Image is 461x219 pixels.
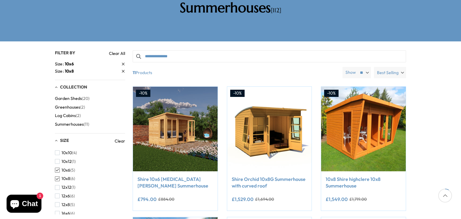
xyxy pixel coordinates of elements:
[115,138,125,144] a: Clear
[55,174,75,183] button: 10x8
[130,67,340,78] span: Products
[62,193,70,199] span: 12x6
[60,84,87,90] span: Collection
[55,192,75,200] button: 12x6
[62,202,70,207] span: 12x8
[55,105,80,110] span: Greenhouses
[82,96,89,101] span: (20)
[136,90,150,97] div: -10%
[70,202,75,207] span: (5)
[62,159,72,164] span: 10x12
[65,61,74,67] span: 10x6
[55,200,75,209] button: 12x8
[227,87,312,171] img: Shire Orchid 10x8G Summerhouse with curved roof - Best Shed
[55,120,89,129] button: Summerhouses (11)
[55,122,84,127] span: Summerhouses
[70,211,75,216] span: (6)
[70,168,75,173] span: (5)
[55,94,89,103] button: Garden Sheds (20)
[326,197,348,202] ins: £1,549.00
[72,159,76,164] span: (1)
[232,176,307,189] a: Shire Orchid 10x8G Summerhouse with curved roof
[55,50,75,55] span: Filter By
[55,113,76,118] span: Log Cabins
[70,176,75,181] span: (6)
[345,70,356,76] label: Show
[133,50,406,62] input: Search products
[324,90,339,97] div: -10%
[65,68,74,74] span: 10x8
[55,166,75,175] button: 10x6
[374,67,406,78] label: Best Selling
[55,96,82,101] span: Garden Sheds
[62,176,70,181] span: 10x8
[72,150,77,155] span: (4)
[55,148,77,157] button: 10x10
[76,113,81,118] span: (2)
[55,183,75,192] button: 12x12
[55,157,76,166] button: 10x12
[133,67,136,78] b: 11
[84,122,89,127] span: (11)
[109,50,125,56] a: Clear All
[271,7,281,14] span: [112]
[377,67,399,78] span: Best Selling
[321,87,406,171] img: 10x8 Shire highclere 10x8 Summerhouse - Best Shed
[70,193,75,199] span: (6)
[137,197,157,202] ins: £794.00
[62,211,70,216] span: 16x6
[62,168,70,173] span: 10x6
[232,197,254,202] ins: £1,529.00
[80,105,85,110] span: (2)
[158,197,174,201] del: £884.00
[349,197,367,201] del: £1,719.00
[326,176,401,189] a: 10x8 Shire highclere 10x8 Summerhouse
[62,185,71,190] span: 12x12
[55,209,75,218] button: 16x6
[71,185,75,190] span: (1)
[55,111,81,120] button: Log Cabins (2)
[137,176,213,189] a: Shire 10x6 [MEDICAL_DATA][PERSON_NAME] Summerhouse
[55,68,65,74] span: Size
[230,90,245,97] div: -10%
[255,197,274,201] del: £1,694.00
[5,195,43,214] inbox-online-store-chat: Shopify online store chat
[55,61,65,67] span: Size
[62,150,72,155] span: 10x10
[55,103,85,112] button: Greenhouses (2)
[60,138,69,143] span: Size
